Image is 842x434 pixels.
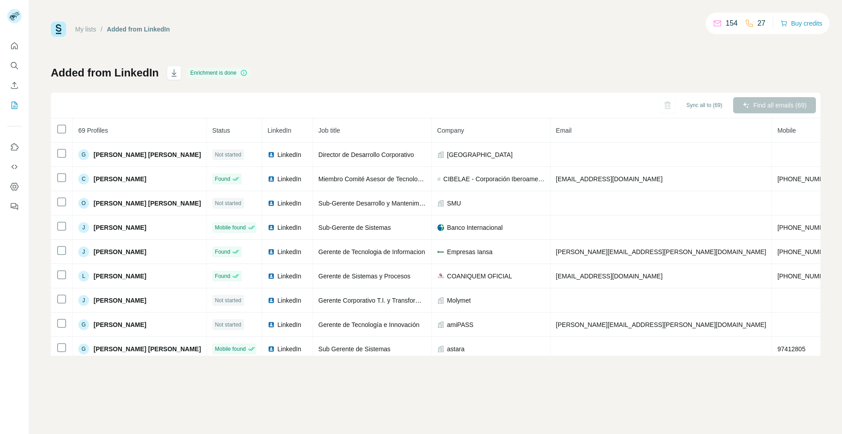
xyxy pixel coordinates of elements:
[268,321,275,328] img: LinkedIn logo
[215,272,230,280] span: Found
[447,272,512,281] span: COANIQUEM OFICIAL
[447,223,503,232] span: Banco Internacional
[726,18,738,29] p: 154
[318,224,391,231] span: Sub-Gerente de Sistemas
[278,272,301,281] span: LinkedIn
[78,198,89,209] div: O
[447,296,471,305] span: Molymet
[215,199,242,207] span: Not started
[318,151,414,158] span: Director de Desarrollo Corporativo
[278,150,301,159] span: LinkedIn
[212,127,230,134] span: Status
[278,174,301,183] span: LinkedIn
[268,127,291,134] span: LinkedIn
[7,58,22,74] button: Search
[447,247,493,256] span: Empresas Iansa
[215,224,246,232] span: Mobile found
[215,175,230,183] span: Found
[318,248,425,255] span: Gerente de Tecnologia de Informacion
[7,77,22,94] button: Enrich CSV
[437,273,444,280] img: company-logo
[268,248,275,255] img: LinkedIn logo
[780,17,822,30] button: Buy credits
[94,247,146,256] span: [PERSON_NAME]
[7,179,22,195] button: Dashboard
[278,247,301,256] span: LinkedIn
[94,199,201,208] span: [PERSON_NAME] [PERSON_NAME]
[318,200,480,207] span: Sub-Gerente Desarrollo y Mantenimiento de Aplicaciones.
[78,246,89,257] div: J
[7,159,22,175] button: Use Surfe API
[777,224,834,231] span: [PHONE_NUMBER]
[447,320,474,329] span: amiPASS
[757,18,766,29] p: 27
[777,273,834,280] span: [PHONE_NUMBER]
[94,223,146,232] span: [PERSON_NAME]
[318,175,450,183] span: Miembro Comité Asesor de Tecnología Cibelae
[437,127,464,134] span: Company
[75,26,96,33] a: My lists
[437,224,444,231] img: company-logo
[268,175,275,183] img: LinkedIn logo
[215,296,242,304] span: Not started
[78,319,89,330] div: G
[78,127,108,134] span: 69 Profiles
[278,296,301,305] span: LinkedIn
[7,38,22,54] button: Quick start
[686,101,722,109] span: Sync all to (69)
[78,344,89,354] div: G
[78,295,89,306] div: J
[318,321,420,328] span: Gerente de Tecnología e Innovación
[94,320,146,329] span: [PERSON_NAME]
[94,174,146,183] span: [PERSON_NAME]
[78,149,89,160] div: G
[443,174,545,183] span: CIBELAE - Corporación Iberoamericana de Loterías y Apuestas de Estado
[556,248,766,255] span: [PERSON_NAME][EMAIL_ADDRESS][PERSON_NAME][DOMAIN_NAME]
[7,139,22,155] button: Use Surfe on LinkedIn
[268,200,275,207] img: LinkedIn logo
[318,273,411,280] span: Gerente de Sistemas y Procesos
[777,248,834,255] span: [PHONE_NUMBER]
[556,175,663,183] span: [EMAIL_ADDRESS][DOMAIN_NAME]
[278,199,301,208] span: LinkedIn
[101,25,103,34] li: /
[94,345,201,353] span: [PERSON_NAME] [PERSON_NAME]
[447,345,465,353] span: astara
[215,248,230,256] span: Found
[188,67,250,78] div: Enrichment is done
[94,150,201,159] span: [PERSON_NAME] [PERSON_NAME]
[318,345,390,353] span: Sub Gerente de Sistemas
[777,127,796,134] span: Mobile
[556,127,572,134] span: Email
[278,223,301,232] span: LinkedIn
[215,151,242,159] span: Not started
[78,174,89,184] div: C
[7,198,22,215] button: Feedback
[556,321,766,328] span: [PERSON_NAME][EMAIL_ADDRESS][PERSON_NAME][DOMAIN_NAME]
[215,321,242,329] span: Not started
[268,273,275,280] img: LinkedIn logo
[447,199,461,208] span: SMU
[78,271,89,282] div: L
[268,224,275,231] img: LinkedIn logo
[51,66,159,80] h1: Added from LinkedIn
[94,272,146,281] span: [PERSON_NAME]
[447,150,513,159] span: [GEOGRAPHIC_DATA]
[215,345,246,353] span: Mobile found
[278,320,301,329] span: LinkedIn
[680,98,729,112] button: Sync all to (69)
[437,248,444,255] img: company-logo
[51,22,66,37] img: Surfe Logo
[318,297,455,304] span: Gerente Corporativo T.I. y Transformación Digital
[556,273,663,280] span: [EMAIL_ADDRESS][DOMAIN_NAME]
[268,345,275,353] img: LinkedIn logo
[268,151,275,158] img: LinkedIn logo
[94,296,146,305] span: [PERSON_NAME]
[777,175,834,183] span: [PHONE_NUMBER]
[318,127,340,134] span: Job title
[7,97,22,113] button: My lists
[78,222,89,233] div: J
[268,297,275,304] img: LinkedIn logo
[107,25,170,34] div: Added from LinkedIn
[278,345,301,353] span: LinkedIn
